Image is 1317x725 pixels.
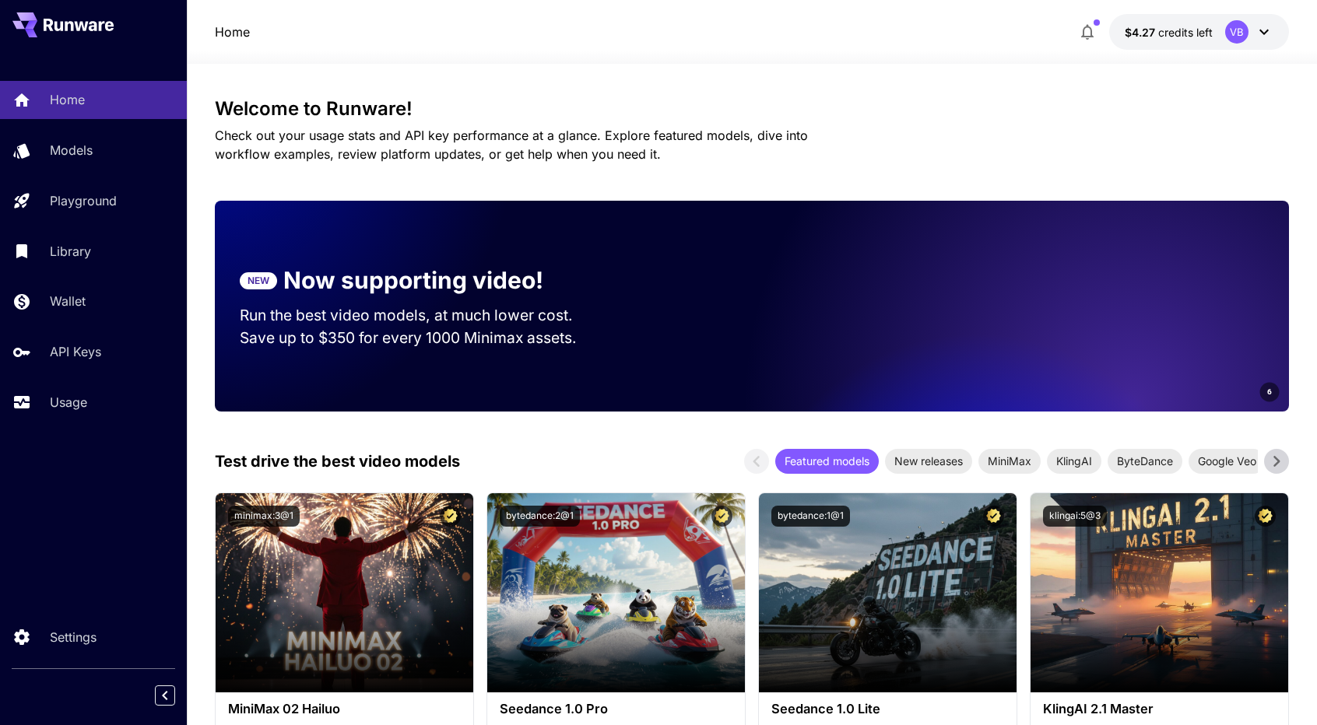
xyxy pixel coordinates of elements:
[1108,449,1182,474] div: ByteDance
[885,449,972,474] div: New releases
[440,506,461,527] button: Certified Model – Vetted for best performance and includes a commercial license.
[215,23,250,41] a: Home
[248,274,269,288] p: NEW
[240,327,602,349] p: Save up to $350 for every 1000 Minimax assets.
[50,393,87,412] p: Usage
[216,493,473,692] img: alt
[1158,26,1213,39] span: credits left
[983,506,1004,527] button: Certified Model – Vetted for best performance and includes a commercial license.
[155,685,175,706] button: Collapse sidebar
[500,702,732,716] h3: Seedance 1.0 Pro
[215,128,808,162] span: Check out your usage stats and API key performance at a glance. Explore featured models, dive int...
[1109,14,1289,50] button: $4.26891VB
[50,342,101,361] p: API Keys
[1189,453,1266,469] span: Google Veo
[771,506,850,527] button: bytedance:1@1
[978,449,1041,474] div: MiniMax
[50,90,85,109] p: Home
[1108,453,1182,469] span: ByteDance
[711,506,732,527] button: Certified Model – Vetted for best performance and includes a commercial license.
[1255,506,1276,527] button: Certified Model – Vetted for best performance and includes a commercial license.
[1043,506,1107,527] button: klingai:5@3
[775,453,879,469] span: Featured models
[1189,449,1266,474] div: Google Veo
[500,506,580,527] button: bytedance:2@1
[978,453,1041,469] span: MiniMax
[1267,386,1272,398] span: 6
[50,141,93,159] p: Models
[487,493,745,692] img: alt
[240,304,602,327] p: Run the best video models, at much lower cost.
[1125,24,1213,40] div: $4.26891
[1225,20,1249,44] div: VB
[50,242,91,261] p: Library
[1125,26,1158,39] span: $4.27
[771,702,1004,716] h3: Seedance 1.0 Lite
[228,506,300,527] button: minimax:3@1
[215,98,1288,120] h3: Welcome to Runware!
[215,23,250,41] nav: breadcrumb
[885,453,972,469] span: New releases
[215,450,460,473] p: Test drive the best video models
[1047,449,1101,474] div: KlingAI
[775,449,879,474] div: Featured models
[759,493,1017,692] img: alt
[50,628,97,646] p: Settings
[228,702,461,716] h3: MiniMax 02 Hailuo
[283,263,543,298] p: Now supporting video!
[50,292,86,310] p: Wallet
[1043,702,1276,716] h3: KlingAI 2.1 Master
[1047,453,1101,469] span: KlingAI
[167,681,187,709] div: Collapse sidebar
[1031,493,1288,692] img: alt
[50,191,117,210] p: Playground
